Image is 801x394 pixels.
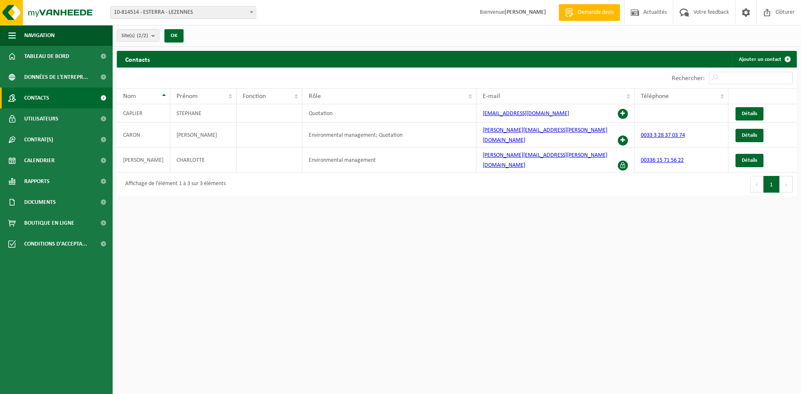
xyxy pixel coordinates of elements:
a: Détails [736,129,763,142]
a: Détails [736,154,763,167]
a: [PERSON_NAME][EMAIL_ADDRESS][PERSON_NAME][DOMAIN_NAME] [483,152,607,168]
count: (2/2) [137,33,148,38]
td: CAPLIER [117,104,170,123]
td: STEPHANE [170,104,237,123]
a: Détails [736,107,763,120]
span: Utilisateurs [24,108,58,129]
td: Environmental management [302,148,476,173]
span: Nom [123,93,136,100]
button: 1 [763,176,780,193]
span: Site(s) [121,30,148,42]
span: Détails [742,133,757,138]
h2: Contacts [117,51,158,67]
div: Affichage de l'élément 1 à 3 sur 3 éléments [121,177,226,192]
strong: [PERSON_NAME] [504,9,546,15]
td: CHARLOTTE [170,148,237,173]
span: 10-814514 - ESTERRA - LEZENNES [111,7,256,18]
span: 10-814514 - ESTERRA - LEZENNES [110,6,256,19]
a: [EMAIL_ADDRESS][DOMAIN_NAME] [483,110,569,117]
button: Previous [750,176,763,193]
td: Environmental management; Quotation [302,123,476,148]
span: Détails [742,158,757,163]
span: E-mail [483,93,500,100]
span: Téléphone [641,93,669,100]
td: CARON [117,123,170,148]
a: 0033 3 28 37 03 74 [641,132,685,138]
span: Fonction [243,93,266,100]
label: Rechercher: [672,75,705,82]
span: Contrat(s) [24,129,53,150]
td: [PERSON_NAME] [170,123,237,148]
span: Contacts [24,88,49,108]
span: Détails [742,111,757,116]
button: OK [164,29,184,43]
span: Calendrier [24,150,55,171]
span: Boutique en ligne [24,213,74,233]
span: Navigation [24,25,55,46]
span: Demande devis [576,8,616,17]
button: Next [780,176,793,193]
span: Documents [24,192,56,213]
a: Demande devis [559,4,620,21]
span: Conditions d'accepta... [24,233,87,254]
span: Prénom [176,93,198,100]
span: Rapports [24,171,50,192]
a: Ajouter un contact [732,51,796,68]
a: [PERSON_NAME][EMAIL_ADDRESS][PERSON_NAME][DOMAIN_NAME] [483,127,607,143]
span: Rôle [309,93,321,100]
button: Site(s)(2/2) [117,29,159,42]
a: 00336 15 71 56 22 [641,157,684,163]
td: Quotation [302,104,476,123]
td: [PERSON_NAME] [117,148,170,173]
span: Données de l'entrepr... [24,67,88,88]
span: Tableau de bord [24,46,69,67]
